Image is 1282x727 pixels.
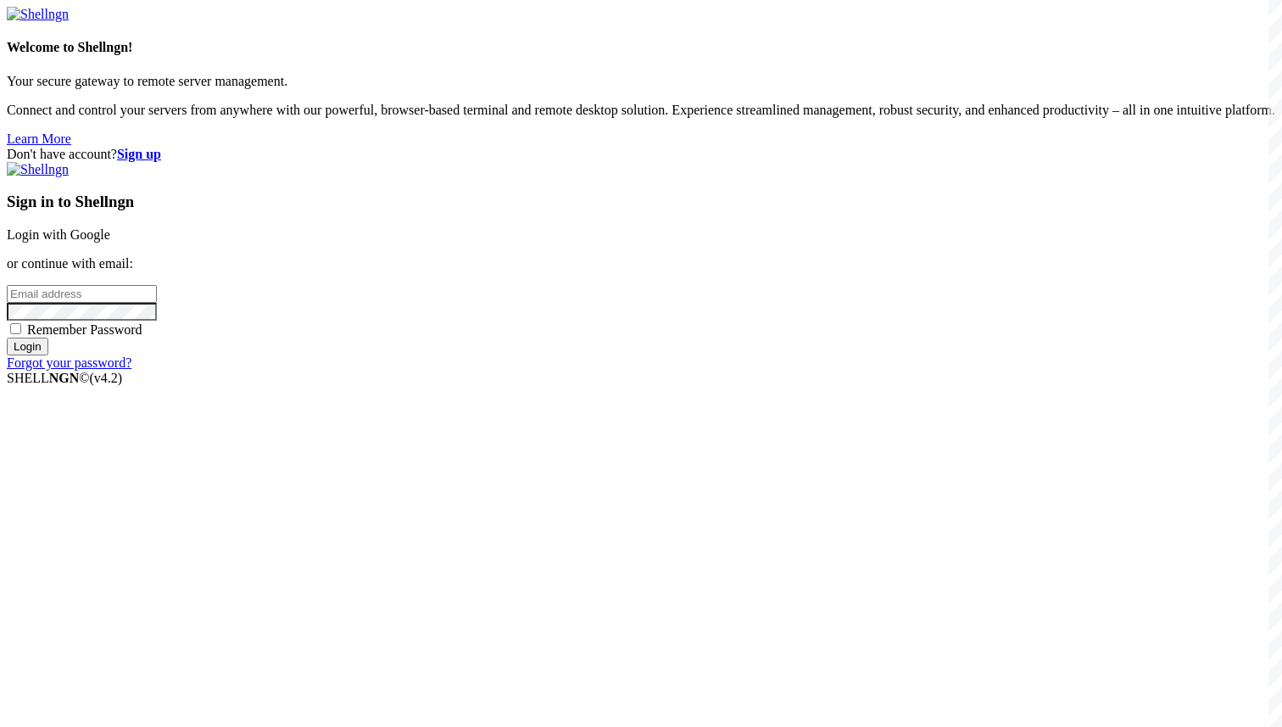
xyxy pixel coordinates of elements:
img: Shellngn [7,162,69,177]
input: Remember Password [10,323,21,334]
img: Shellngn [7,7,69,22]
span: Remember Password [27,322,142,337]
h4: Welcome to Shellngn! [7,40,1275,55]
p: or continue with email: [7,256,1275,271]
p: Connect and control your servers from anywhere with our powerful, browser-based terminal and remo... [7,103,1275,118]
p: Your secure gateway to remote server management. [7,74,1275,89]
a: Sign up [117,147,161,161]
a: Login with Google [7,227,110,242]
b: NGN [49,371,80,385]
span: 4.2.0 [90,371,123,385]
a: Learn More [7,131,71,146]
span: SHELL © [7,371,122,385]
a: Forgot your password? [7,355,131,370]
input: Email address [7,285,157,303]
input: Login [7,338,48,355]
h3: Sign in to Shellngn [7,193,1275,211]
div: Don't have account? [7,147,1275,162]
